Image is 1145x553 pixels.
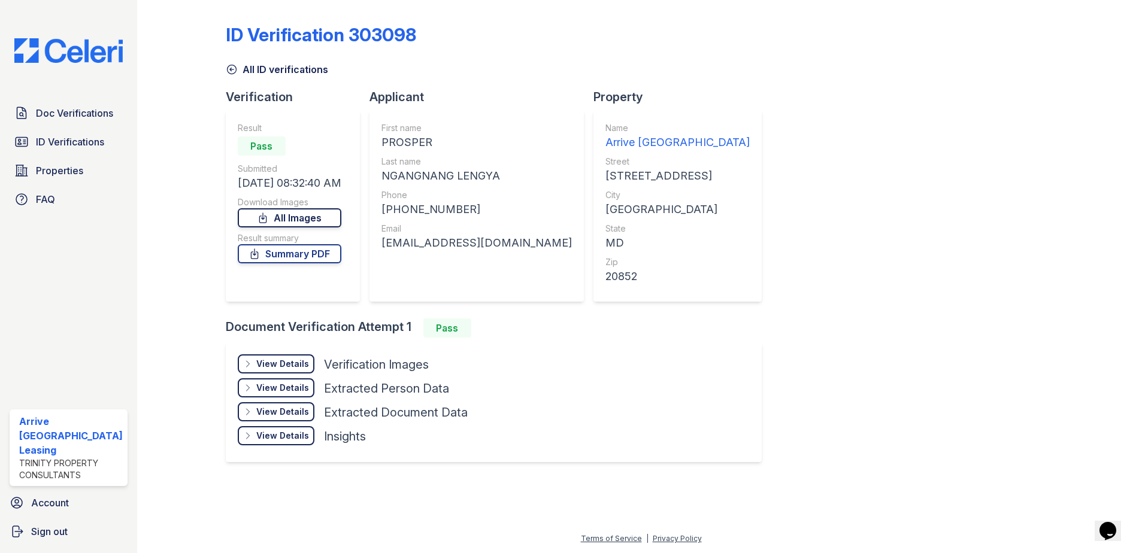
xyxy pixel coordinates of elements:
div: [EMAIL_ADDRESS][DOMAIN_NAME] [381,235,572,251]
div: Verification Images [324,356,429,373]
div: Pass [423,318,471,338]
div: Arrive [GEOGRAPHIC_DATA] Leasing [19,414,123,457]
div: Extracted Document Data [324,404,468,421]
a: ID Verifications [10,130,128,154]
div: PROSPER [381,134,572,151]
div: 20852 [605,268,750,285]
div: Name [605,122,750,134]
a: Properties [10,159,128,183]
div: State [605,223,750,235]
div: Email [381,223,572,235]
div: Pass [238,136,286,156]
div: Arrive [GEOGRAPHIC_DATA] [605,134,750,151]
img: CE_Logo_Blue-a8612792a0a2168367f1c8372b55b34899dd931a85d93a1a3d3e32e68fde9ad4.png [5,38,132,63]
span: Properties [36,163,83,178]
div: View Details [256,358,309,370]
a: FAQ [10,187,128,211]
div: Insights [324,428,366,445]
div: Property [593,89,771,105]
div: View Details [256,406,309,418]
div: [PHONE_NUMBER] [381,201,572,218]
div: Trinity Property Consultants [19,457,123,481]
a: Sign out [5,519,132,543]
a: Terms of Service [581,534,642,543]
div: City [605,189,750,201]
div: | [646,534,649,543]
span: Doc Verifications [36,106,113,120]
div: [STREET_ADDRESS] [605,168,750,184]
div: Submitted [238,163,341,175]
div: Document Verification Attempt 1 [226,318,771,338]
span: Sign out [31,524,68,539]
span: FAQ [36,192,55,206]
div: ID Verification 303098 [226,24,416,45]
a: All Images [238,208,341,227]
div: View Details [256,382,309,394]
div: Phone [381,189,572,201]
div: Zip [605,256,750,268]
div: Last name [381,156,572,168]
div: MD [605,235,750,251]
div: Extracted Person Data [324,380,449,397]
a: Doc Verifications [10,101,128,125]
div: Result [238,122,341,134]
a: Account [5,491,132,515]
a: Privacy Policy [653,534,702,543]
div: [GEOGRAPHIC_DATA] [605,201,750,218]
div: Verification [226,89,369,105]
div: [DATE] 08:32:40 AM [238,175,341,192]
div: Result summary [238,232,341,244]
div: First name [381,122,572,134]
div: Street [605,156,750,168]
a: All ID verifications [226,62,328,77]
span: Account [31,496,69,510]
div: View Details [256,430,309,442]
div: NGANGNANG LENGYA [381,168,572,184]
span: ID Verifications [36,135,104,149]
a: Summary PDF [238,244,341,263]
a: Name Arrive [GEOGRAPHIC_DATA] [605,122,750,151]
div: Download Images [238,196,341,208]
div: Applicant [369,89,593,105]
iframe: chat widget [1095,505,1133,541]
